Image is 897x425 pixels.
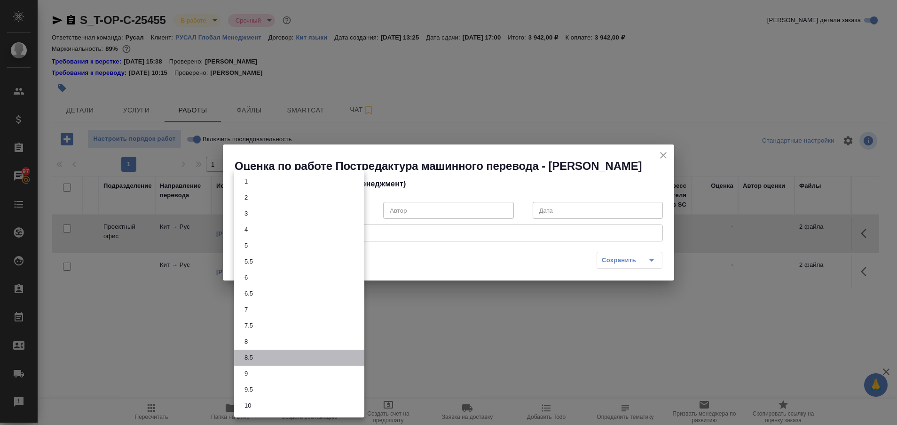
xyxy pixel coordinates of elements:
button: 5 [242,241,251,251]
button: 9.5 [242,385,256,395]
button: 1 [242,176,251,187]
button: 2 [242,192,251,203]
button: 8.5 [242,353,256,363]
button: 3 [242,208,251,219]
button: 5.5 [242,257,256,267]
button: 6.5 [242,289,256,299]
button: 7.5 [242,321,256,331]
button: 6 [242,273,251,283]
button: 7 [242,305,251,315]
button: 4 [242,225,251,235]
button: 9 [242,369,251,379]
button: 10 [242,401,254,411]
button: 8 [242,337,251,347]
